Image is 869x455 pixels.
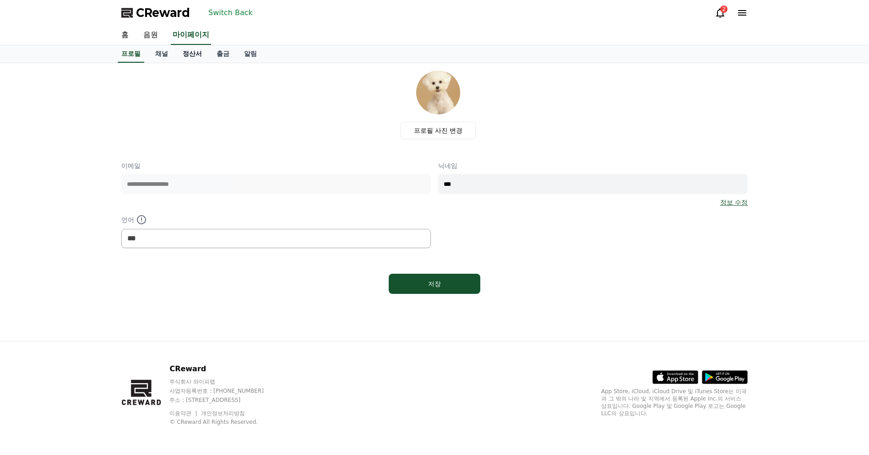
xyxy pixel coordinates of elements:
p: © CReward All Rights Reserved. [169,418,281,426]
a: 채널 [148,45,175,63]
button: 저장 [389,274,480,294]
a: 2 [715,7,726,18]
p: App Store, iCloud, iCloud Drive 및 iTunes Store는 미국과 그 밖의 나라 및 지역에서 등록된 Apple Inc.의 서비스 상표입니다. Goo... [601,388,748,417]
p: CReward [169,363,281,374]
a: 프로필 [118,45,144,63]
div: 2 [720,5,728,13]
a: 정산서 [175,45,209,63]
label: 프로필 사진 변경 [401,122,476,139]
div: 저장 [407,279,462,288]
p: 사업자등록번호 : [PHONE_NUMBER] [169,387,281,395]
a: 음원 [136,26,165,45]
span: CReward [136,5,190,20]
p: 닉네임 [438,161,748,170]
button: Switch Back [205,5,256,20]
p: 주소 : [STREET_ADDRESS] [169,396,281,404]
p: 이메일 [121,161,431,170]
p: 언어 [121,214,431,225]
p: 주식회사 와이피랩 [169,378,281,385]
a: 홈 [114,26,136,45]
a: 이용약관 [169,410,198,417]
a: 출금 [209,45,237,63]
a: CReward [121,5,190,20]
a: 마이페이지 [171,26,211,45]
a: 개인정보처리방침 [201,410,245,417]
a: 정보 수정 [720,198,748,207]
img: profile_image [416,70,460,114]
a: 알림 [237,45,264,63]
